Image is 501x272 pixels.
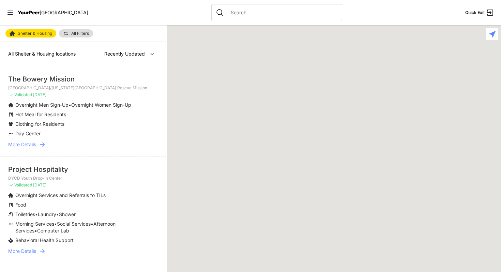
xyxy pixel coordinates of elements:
span: Overnight Services and Referrals to TILs [15,192,106,198]
span: [DATE] [33,182,46,187]
span: [GEOGRAPHIC_DATA] [40,10,88,15]
span: Laundry [38,211,56,217]
div: Project Hospitality [8,165,159,174]
p: [GEOGRAPHIC_DATA]/[US_STATE][GEOGRAPHIC_DATA] Rescue Mission [8,85,159,91]
span: Overnight Men Sign-Up [15,102,69,108]
span: [DATE] [33,92,46,97]
div: The Bowery Mission [8,74,159,84]
span: All Filters [71,31,89,35]
span: ✓ Validated [10,92,32,97]
div: 820 MRT Residential Chemical Dependence Treatment Program [434,30,442,41]
a: More Details [8,248,159,255]
span: Day Center [15,131,41,136]
a: Shelter & Housing [5,29,56,37]
span: Behavioral Health Support [15,237,74,243]
span: YourPeer [18,10,40,15]
a: All Filters [59,29,93,37]
span: Social Services [57,221,91,227]
span: Quick Exit [465,10,485,15]
span: More Details [8,248,36,255]
a: Quick Exit [465,9,494,17]
span: ✓ Validated [10,182,32,187]
div: Administrative Office, No Walk-Ins [205,179,213,190]
span: • [54,221,57,227]
span: • [35,211,38,217]
span: More Details [8,141,36,148]
span: Toiletries [15,211,35,217]
div: Trinity Lutheran Church [315,64,323,75]
p: DYCD Youth Drop-in Center [8,176,159,181]
span: Morning Services [15,221,54,227]
span: Hot Meal for Residents [15,111,66,117]
a: YourPeer[GEOGRAPHIC_DATA] [18,11,88,15]
span: Shower [59,211,76,217]
input: Search [227,9,338,16]
span: • [56,211,59,217]
span: Clothing for Residents [15,121,64,127]
span: Overnight Women Sign-Up [71,102,131,108]
span: • [69,102,71,108]
span: Shelter & Housing [18,31,52,35]
span: Food [15,202,26,208]
span: Computer Lab [37,228,69,233]
span: All Shelter & Housing locations [8,51,76,57]
a: More Details [8,141,159,148]
div: Hamilton Senior Center [223,246,231,257]
span: • [34,228,37,233]
span: • [91,221,93,227]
